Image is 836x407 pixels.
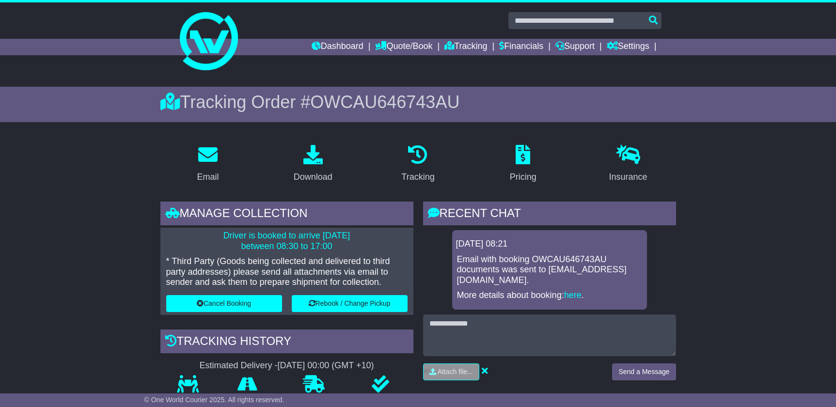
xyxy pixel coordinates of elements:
[190,141,225,187] a: Email
[160,92,676,112] div: Tracking Order #
[375,39,432,55] a: Quote/Book
[166,231,408,251] p: Driver is booked to arrive [DATE] between 08:30 to 17:00
[603,141,654,187] a: Insurance
[612,363,676,380] button: Send a Message
[401,171,434,184] div: Tracking
[444,39,487,55] a: Tracking
[510,171,536,184] div: Pricing
[457,254,642,286] p: Email with booking OWCAU646743AU documents was sent to [EMAIL_ADDRESS][DOMAIN_NAME].
[294,171,332,184] div: Download
[287,141,339,187] a: Download
[278,360,374,371] div: [DATE] 00:00 (GMT +10)
[504,141,543,187] a: Pricing
[144,396,284,404] span: © One World Courier 2025. All rights reserved.
[160,202,413,228] div: Manage collection
[499,39,543,55] a: Financials
[160,329,413,356] div: Tracking history
[457,290,642,301] p: More details about booking: .
[166,295,282,312] button: Cancel Booking
[609,171,647,184] div: Insurance
[166,256,408,288] p: * Third Party (Goods being collected and delivered to third party addresses) please send all atta...
[292,295,408,312] button: Rebook / Change Pickup
[423,202,676,228] div: RECENT CHAT
[312,39,363,55] a: Dashboard
[160,360,413,371] div: Estimated Delivery -
[564,290,582,300] a: here
[607,39,649,55] a: Settings
[555,39,595,55] a: Support
[197,171,219,184] div: Email
[310,92,459,112] span: OWCAU646743AU
[395,141,441,187] a: Tracking
[456,239,643,250] div: [DATE] 08:21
